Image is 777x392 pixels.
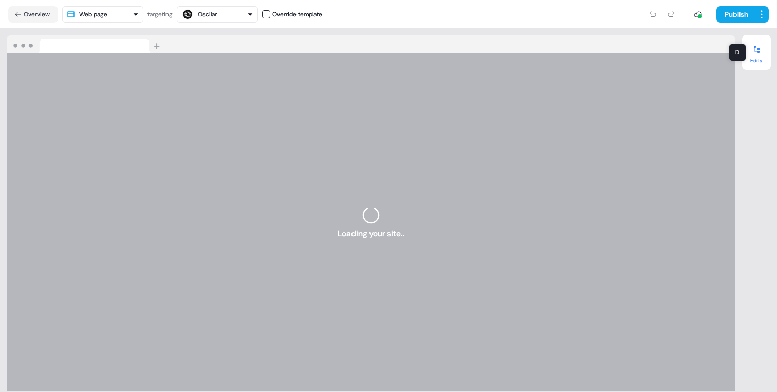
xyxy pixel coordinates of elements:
[198,9,217,20] div: Oscilar
[8,6,58,23] button: Overview
[742,41,771,64] button: Edits
[272,9,322,20] div: Override template
[147,9,173,20] div: targeting
[7,35,164,54] img: Browser topbar
[716,6,754,23] button: Publish
[79,9,107,20] div: Web page
[177,6,258,23] button: Oscilar
[729,44,746,61] div: D
[338,228,405,240] span: Loading your site..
